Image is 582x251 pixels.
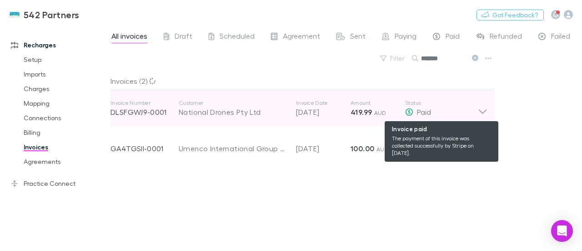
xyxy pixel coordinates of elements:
a: Billing [15,125,115,140]
a: Imports [15,67,115,82]
p: Amount [351,99,405,107]
p: Customer [179,99,287,107]
a: Setup [15,52,115,67]
div: Umenco International Group Pty Ltd [179,143,287,154]
span: Paying [395,31,416,43]
p: Status [405,99,478,107]
p: [DATE] [296,143,351,154]
a: 542 Partners [4,4,85,26]
p: [DATE] [296,107,351,118]
strong: 100.00 [351,144,374,153]
span: Refunded [490,31,522,43]
a: Invoices [15,140,115,154]
div: Open Intercom Messenger [551,220,573,242]
span: Paid [446,31,460,43]
span: Sent [350,31,366,43]
h3: 542 Partners [24,9,80,20]
a: Connections [15,111,115,125]
span: AUD [374,109,386,116]
span: Paid [417,108,431,116]
span: AUD [376,146,389,153]
button: Filter [376,53,410,64]
a: Agreements [15,154,115,169]
span: Agreement [283,31,320,43]
span: Paid [417,144,431,153]
button: Got Feedback? [477,10,544,20]
span: Draft [175,31,192,43]
p: Invoice Date [296,99,351,107]
p: Invoice Number [110,99,179,107]
p: DLSFGWJ9-0001 [110,107,179,118]
span: All invoices [111,31,147,43]
img: 542 Partners's Logo [9,9,20,20]
p: GA4TGSII-0001 [110,143,179,154]
a: Charges [15,82,115,96]
div: National Drones Pty Ltd [179,107,287,118]
span: Scheduled [220,31,255,43]
strong: 419.99 [351,108,372,117]
span: Failed [551,31,570,43]
div: Invoice NumberDLSFGWJ9-0001CustomerNational Drones Pty LtdInvoice Date[DATE]Amount419.99 AUDStatus [103,90,495,127]
a: Recharges [2,38,115,52]
a: Mapping [15,96,115,111]
a: Practice Connect [2,176,115,191]
div: GA4TGSII-0001Umenco International Group Pty Ltd[DATE]100.00 AUDPaid [103,127,495,163]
